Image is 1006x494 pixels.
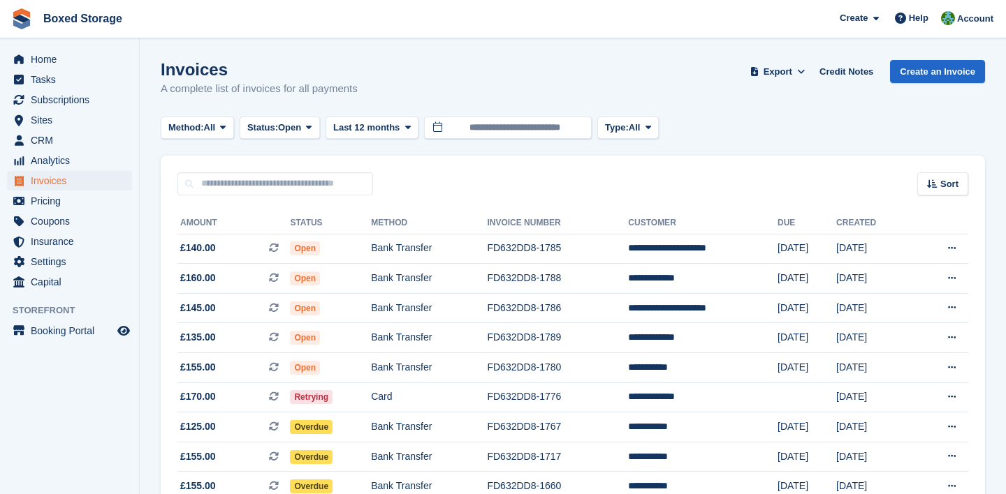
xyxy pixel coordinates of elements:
span: Help [909,11,928,25]
span: Insurance [31,232,115,251]
span: Sort [940,177,958,191]
td: FD632DD8-1788 [487,264,628,294]
span: Status: [247,121,278,135]
span: All [204,121,216,135]
img: stora-icon-8386f47178a22dfd0bd8f6a31ec36ba5ce8667c1dd55bd0f319d3a0aa187defe.svg [11,8,32,29]
td: FD632DD8-1785 [487,234,628,264]
td: Bank Transfer [371,412,487,442]
span: Open [290,361,320,375]
span: Open [290,301,320,315]
span: Storefront [13,304,139,317]
td: [DATE] [836,323,912,353]
span: Create [840,11,868,25]
span: All [629,121,641,135]
span: Tasks [31,70,115,89]
a: menu [7,130,132,150]
td: FD632DD8-1767 [487,412,628,442]
td: FD632DD8-1717 [487,442,628,472]
button: Export [747,60,808,83]
th: Amount [177,212,290,234]
span: Sites [31,110,115,130]
td: [DATE] [836,264,912,294]
a: menu [7,171,132,190]
td: Card [371,382,487,412]
th: Method [371,212,487,234]
td: Bank Transfer [371,442,487,472]
a: menu [7,272,132,292]
td: [DATE] [778,234,836,264]
span: Export [764,65,792,79]
td: [DATE] [836,353,912,383]
span: Coupons [31,211,115,231]
span: £140.00 [180,241,216,255]
td: [DATE] [778,442,836,472]
button: Method: All [161,117,234,140]
span: Overdue [290,479,333,493]
td: [DATE] [836,234,912,264]
span: £170.00 [180,389,216,404]
th: Status [290,212,371,234]
a: menu [7,232,132,251]
td: [DATE] [778,323,836,353]
span: £145.00 [180,301,216,315]
td: FD632DD8-1776 [487,382,628,412]
span: Account [957,12,993,26]
span: Booking Portal [31,321,115,340]
span: Overdue [290,450,333,464]
th: Customer [628,212,778,234]
span: Open [290,331,320,345]
td: [DATE] [778,264,836,294]
span: Open [278,121,301,135]
a: menu [7,151,132,170]
td: [DATE] [836,412,912,442]
span: £155.00 [180,360,216,375]
span: CRM [31,130,115,150]
a: Credit Notes [814,60,879,83]
a: menu [7,90,132,110]
td: Bank Transfer [371,234,487,264]
td: [DATE] [836,293,912,323]
td: [DATE] [778,293,836,323]
span: £135.00 [180,330,216,345]
span: Invoices [31,171,115,190]
span: Home [31,50,115,69]
td: [DATE] [836,442,912,472]
span: Last 12 months [333,121,400,135]
a: Boxed Storage [38,7,128,30]
h1: Invoices [161,60,358,79]
span: £125.00 [180,419,216,434]
a: Create an Invoice [890,60,985,83]
p: A complete list of invoices for all payments [161,81,358,97]
td: FD632DD8-1786 [487,293,628,323]
td: [DATE] [836,382,912,412]
span: £160.00 [180,271,216,285]
td: FD632DD8-1789 [487,323,628,353]
td: Bank Transfer [371,264,487,294]
a: menu [7,110,132,130]
a: menu [7,252,132,271]
th: Created [836,212,912,234]
td: FD632DD8-1780 [487,353,628,383]
span: Capital [31,272,115,292]
a: Preview store [115,322,132,339]
span: Subscriptions [31,90,115,110]
span: £155.00 [180,449,216,464]
span: Type: [605,121,629,135]
td: Bank Transfer [371,353,487,383]
span: £155.00 [180,479,216,493]
a: menu [7,70,132,89]
a: menu [7,50,132,69]
a: menu [7,191,132,211]
span: Analytics [31,151,115,170]
span: Overdue [290,420,333,434]
td: Bank Transfer [371,323,487,353]
button: Last 12 months [326,117,418,140]
button: Type: All [597,117,659,140]
span: Open [290,271,320,285]
span: Retrying [290,390,333,404]
td: [DATE] [778,353,836,383]
span: Method: [168,121,204,135]
a: menu [7,321,132,340]
th: Invoice Number [487,212,628,234]
span: Settings [31,252,115,271]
